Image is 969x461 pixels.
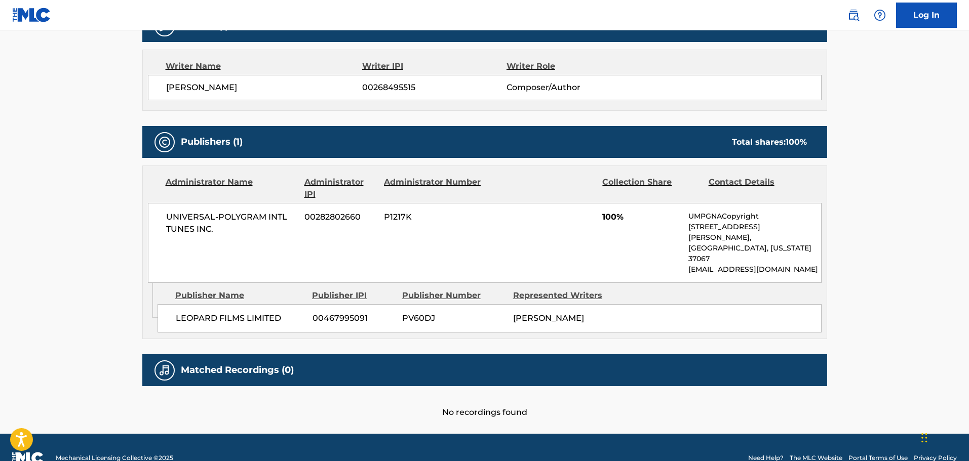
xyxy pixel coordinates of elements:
[181,136,243,148] h5: Publishers (1)
[688,264,821,275] p: [EMAIL_ADDRESS][DOMAIN_NAME]
[896,3,957,28] a: Log In
[402,289,506,302] div: Publisher Number
[362,60,507,72] div: Writer IPI
[159,364,171,376] img: Matched Recordings
[159,136,171,148] img: Publishers
[688,222,821,243] p: [STREET_ADDRESS][PERSON_NAME],
[709,176,807,200] div: Contact Details
[602,176,701,200] div: Collection Share
[507,60,638,72] div: Writer Role
[870,5,890,25] div: Help
[175,289,304,302] div: Publisher Name
[362,81,506,94] span: 00268495515
[921,423,927,453] div: Drag
[313,312,395,324] span: 00467995091
[786,137,807,147] span: 100 %
[513,313,584,323] span: [PERSON_NAME]
[384,176,482,200] div: Administrator Number
[688,211,821,222] p: UMPGNACopyright
[847,9,860,21] img: search
[507,81,638,94] span: Composer/Author
[732,136,807,148] div: Total shares:
[166,81,363,94] span: [PERSON_NAME]
[312,289,395,302] div: Publisher IPI
[304,176,376,200] div: Administrator IPI
[874,9,886,21] img: help
[142,386,827,418] div: No recordings found
[402,312,506,324] span: PV60DJ
[181,364,294,376] h5: Matched Recordings (0)
[166,60,363,72] div: Writer Name
[918,412,969,461] iframe: Chat Widget
[176,312,305,324] span: LEOPARD FILMS LIMITED
[12,8,51,22] img: MLC Logo
[166,176,297,200] div: Administrator Name
[513,289,616,302] div: Represented Writers
[384,211,482,223] span: P1217K
[602,211,681,223] span: 100%
[304,211,376,223] span: 00282802660
[843,5,864,25] a: Public Search
[688,243,821,264] p: [GEOGRAPHIC_DATA], [US_STATE] 37067
[166,211,297,235] span: UNIVERSAL-POLYGRAM INTL TUNES INC.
